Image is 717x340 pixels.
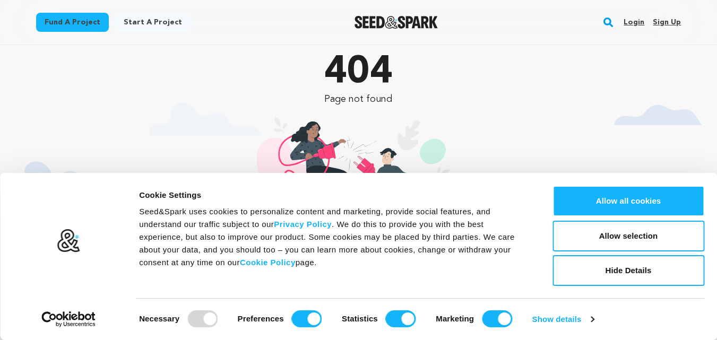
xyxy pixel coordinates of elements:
strong: Marketing [436,314,474,323]
a: Login [624,14,644,31]
strong: Necessary [139,314,179,323]
button: Allow all cookies [552,186,704,216]
img: 404 illustration [257,117,460,248]
a: Cookie Policy [240,258,296,267]
strong: Statistics [342,314,378,323]
button: Allow selection [552,221,704,251]
a: Sign up [653,14,681,31]
p: 404 [251,54,466,92]
div: Seed&Spark uses cookies to personalize content and marketing, provide social features, and unders... [139,205,529,269]
img: Seed&Spark Logo Dark Mode [355,16,438,29]
a: Start a project [115,13,191,32]
button: Hide Details [552,255,704,286]
div: Cookie Settings [139,189,529,202]
a: Fund a project [36,13,109,32]
a: Usercentrics Cookiebot - opens in a new window [22,311,115,327]
strong: Preferences [238,314,284,323]
a: Privacy Policy [274,220,332,229]
p: Page not found [251,92,466,107]
img: logo [57,229,81,253]
a: Seed&Spark Homepage [355,16,438,29]
a: Show details [532,311,594,327]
